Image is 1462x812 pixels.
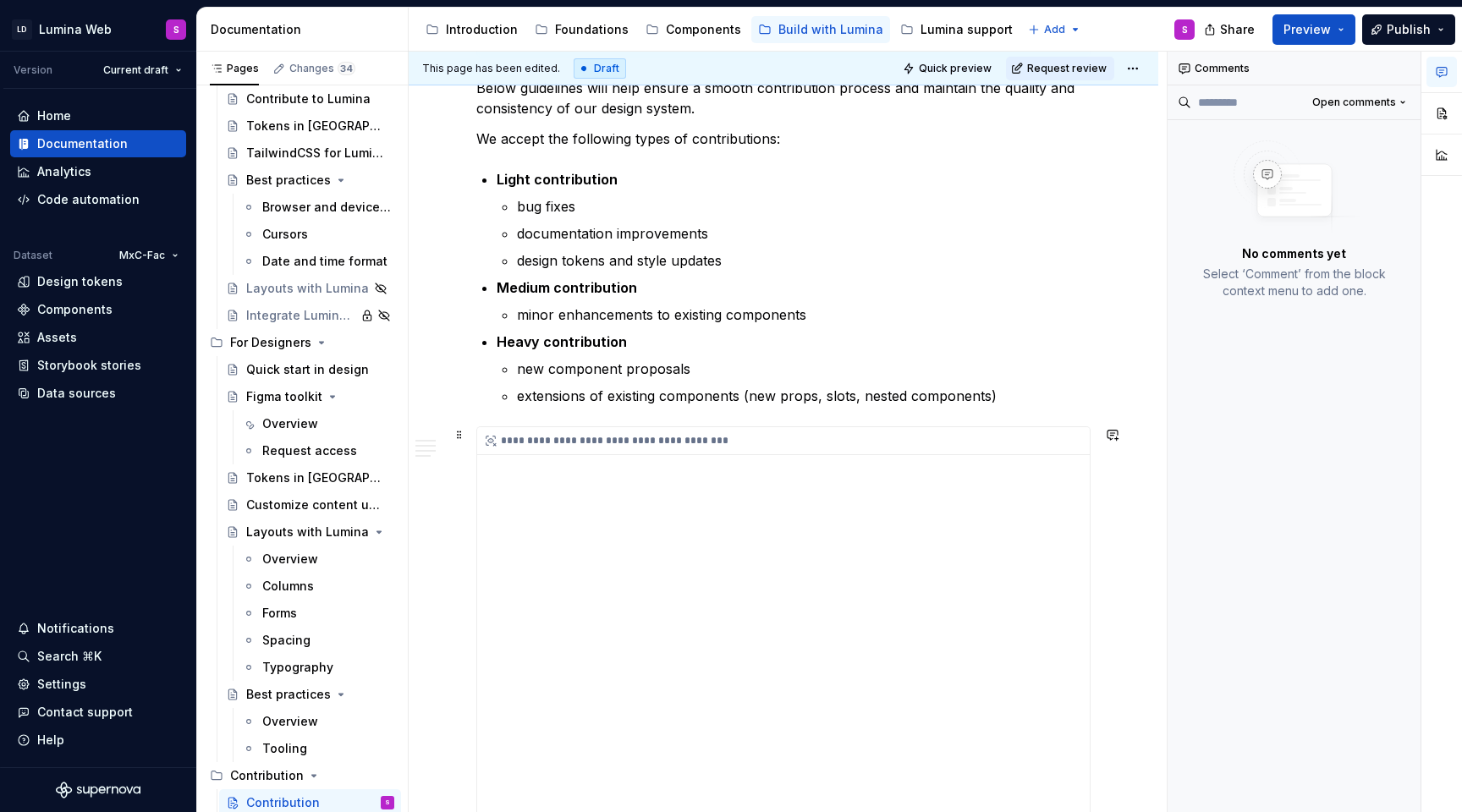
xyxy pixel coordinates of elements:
[262,551,318,568] div: Overview
[112,244,186,267] button: MxC-Fac
[235,437,401,464] a: Request access
[289,62,355,75] div: Changes
[10,186,186,213] a: Code automation
[446,21,518,38] div: Introduction
[37,191,140,208] div: Code automation
[219,167,401,194] a: Best practices
[1220,21,1255,38] span: Share
[10,102,186,129] a: Home
[476,78,1091,118] p: Below guidelines will help ensure a smooth contribution process and maintain the quality and cons...
[10,130,186,157] a: Documentation
[12,19,32,40] div: LD
[210,62,259,75] div: Pages
[235,546,401,573] a: Overview
[219,112,401,140] a: Tokens in [GEOGRAPHIC_DATA]
[1188,266,1400,299] p: Select ‘Comment’ from the block context menu to add one.
[230,767,304,784] div: Contribution
[385,794,390,811] div: S
[555,21,629,38] div: Foundations
[235,221,401,248] a: Cursors
[262,199,391,216] div: Browser and device support
[497,333,627,350] strong: Heavy contribution
[219,464,401,491] a: Tokens in [GEOGRAPHIC_DATA]
[235,248,401,275] a: Date and time format
[1023,18,1086,41] button: Add
[246,524,369,540] div: Layouts with Lumina
[37,648,102,665] div: Search ⌘K
[1305,91,1414,114] button: Open comments
[211,21,401,38] div: Documentation
[10,380,186,407] a: Data sources
[517,359,1091,379] p: new component proposals
[262,632,311,649] div: Spacing
[419,16,525,43] a: Introduction
[246,145,386,162] div: TailwindCSS for Lumina
[1312,96,1396,109] span: Open comments
[37,357,141,374] div: Storybook stories
[235,194,401,221] a: Browser and device support
[666,21,741,38] div: Components
[1027,62,1107,75] span: Request review
[230,334,311,351] div: For Designers
[1182,23,1188,36] div: S
[14,63,52,77] div: Version
[778,21,883,38] div: Build with Lumina
[219,681,401,708] a: Best practices
[422,62,560,75] span: This page has been edited.
[56,782,140,798] svg: Supernova Logo
[476,129,1091,149] p: We accept the following types of contributions:
[921,21,1013,38] div: Lumina support
[10,699,186,726] button: Contact support
[246,172,331,189] div: Best practices
[1283,21,1331,38] span: Preview
[96,58,190,82] button: Current draft
[10,324,186,351] a: Assets
[262,605,297,622] div: Forms
[751,16,890,43] a: Build with Lumina
[39,21,112,38] div: Lumina Web
[235,735,401,762] a: Tooling
[37,163,91,180] div: Analytics
[10,671,186,698] a: Settings
[246,469,386,486] div: Tokens in [GEOGRAPHIC_DATA]
[103,63,168,77] span: Current draft
[1362,14,1455,45] button: Publish
[246,361,369,378] div: Quick start in design
[37,732,64,749] div: Help
[219,491,401,518] a: Customize content using slot
[219,140,401,167] a: TailwindCSS for Lumina
[3,11,193,47] button: LDLumina WebS
[262,226,308,243] div: Cursors
[338,62,355,75] span: 34
[517,223,1091,244] p: documentation improvements
[235,573,401,600] a: Columns
[262,740,307,757] div: Tooling
[1272,14,1355,45] button: Preview
[235,600,401,627] a: Forms
[246,497,386,513] div: Customize content using slot
[37,273,123,290] div: Design tokens
[37,704,133,721] div: Contact support
[246,307,355,324] div: Integrate Lumina in apps
[497,171,618,188] strong: Light contribution
[235,708,401,735] a: Overview
[219,518,401,546] a: Layouts with Lumina
[497,279,637,296] strong: Medium contribution
[262,659,333,676] div: Typography
[262,578,314,595] div: Columns
[37,620,114,637] div: Notifications
[203,762,401,789] div: Contribution
[517,304,1091,325] p: minor enhancements to existing components
[1242,245,1346,262] p: No comments yet
[517,196,1091,217] p: bug fixes
[419,13,1020,47] div: Page tree
[262,415,318,432] div: Overview
[10,352,186,379] a: Storybook stories
[574,58,626,79] div: Draft
[262,442,357,459] div: Request access
[262,713,318,730] div: Overview
[37,135,128,152] div: Documentation
[1168,52,1421,85] div: Comments
[246,91,371,107] div: Contribute to Lumina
